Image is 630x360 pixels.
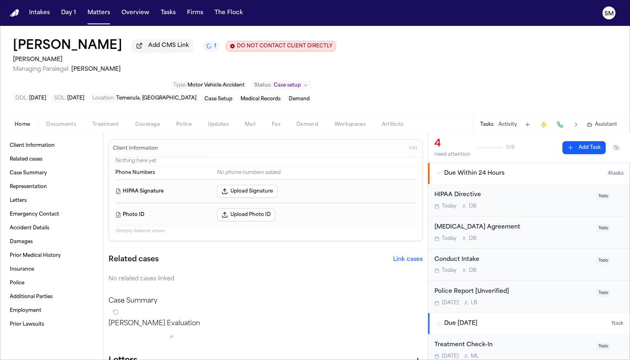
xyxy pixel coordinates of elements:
span: Managing Paralegal: [13,66,70,72]
a: Related cases [6,153,97,166]
button: Edit [407,142,420,155]
h3: Client Information [111,145,160,152]
span: [DATE] [442,353,459,360]
button: Overview [118,6,153,20]
a: Day 1 [58,6,79,20]
span: Todo [596,343,611,350]
span: Today [442,235,457,242]
div: Police Report [Unverified] [434,287,591,296]
h2: [PERSON_NAME] [13,55,336,65]
p: Nothing here yet. [115,158,416,166]
div: Open task: Conduct Intake [428,249,630,281]
span: Location : [92,96,115,101]
span: Demand [289,97,310,102]
span: Phone Numbers [115,169,155,176]
span: SOL : [54,96,66,101]
span: Status: [254,82,271,89]
span: Home [15,121,30,128]
a: Accident Details [6,222,97,235]
a: Employment [6,304,97,317]
span: D B [469,203,477,210]
a: Tasks [157,6,179,20]
p: 15 empty fields not shown. [115,228,416,234]
button: Add Task [562,141,606,154]
button: Firms [184,6,206,20]
span: L B [471,300,477,306]
button: Link cases [393,256,423,264]
h1: [PERSON_NAME] [13,39,122,53]
button: Intakes [26,6,53,20]
span: DOL : [15,96,28,101]
span: Temecula, [GEOGRAPHIC_DATA] [116,96,196,101]
div: Conduct Intake [434,255,591,265]
button: Edit service: Case Setup [202,95,235,103]
span: 1 task [611,320,624,327]
div: No phone numbers added [217,169,416,176]
button: Change status from Case setup [250,80,312,90]
button: Activity [498,121,517,128]
span: [DATE] [442,300,459,306]
span: [DATE] [29,96,46,101]
button: Edit SOL: 2027-10-07 [52,93,87,103]
span: Demand [296,121,318,128]
span: 0 / 8 [506,144,515,151]
button: 1 active task [203,41,219,51]
button: Upload Photo ID [217,208,275,221]
span: Due Within 24 Hours [444,169,504,178]
span: Todo [596,193,611,200]
span: Artifacts [382,121,404,128]
h2: Related cases [109,254,159,265]
span: Add CMS Link [148,42,189,50]
span: Assistant [595,121,617,128]
a: Client Information [6,139,97,152]
a: Damages [6,235,97,248]
button: Edit Location: Temecula, CA [90,93,199,103]
span: Type : [173,83,186,88]
div: [MEDICAL_DATA] Agreement [434,223,591,232]
span: D B [469,235,477,242]
span: Fax [272,121,280,128]
div: Open task: HIPAA Directive [428,184,630,216]
button: Matters [84,6,113,20]
span: Updates [208,121,229,128]
button: Edit matter name [13,39,122,53]
span: 1 [214,43,216,49]
a: Insurance [6,263,97,276]
button: Create Immediate Task [538,119,549,130]
p: [PERSON_NAME] Evaluation [109,319,423,328]
div: need attention [434,151,470,158]
div: Open task: Retainer Agreement [428,216,630,249]
span: [PERSON_NAME] [71,66,121,72]
button: Edit service: Medical Records [238,95,283,103]
span: Todo [596,224,611,232]
a: Case Summary [6,167,97,180]
button: Tasks [480,121,494,128]
span: Workspaces [334,121,366,128]
a: Letters [6,194,97,207]
span: DO NOT CONTACT CLIENT DIRECTLY [237,43,332,49]
a: Prior Medical History [6,249,97,262]
button: The Flock [211,6,246,20]
a: Additional Parties [6,290,97,303]
dt: Photo ID [115,208,212,221]
span: Todo [596,257,611,265]
dt: HIPAA Signature [115,185,212,198]
div: HIPAA Directive [434,191,591,200]
a: Prior Lawsuits [6,318,97,331]
span: Edit [409,146,417,151]
span: Case setup [274,82,301,89]
button: Edit Type: Motor Vehicle Accident [171,81,247,89]
button: Add CMS Link [132,39,193,52]
div: No related cases linked [109,275,423,283]
a: Home [10,9,19,17]
div: Treatment Check-In [434,341,591,350]
span: [DATE] [67,96,84,101]
button: Due [DATE]1task [428,313,630,334]
button: Make a Call [554,119,566,130]
img: Finch Logo [10,9,19,17]
a: Emergency Contact [6,208,97,221]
